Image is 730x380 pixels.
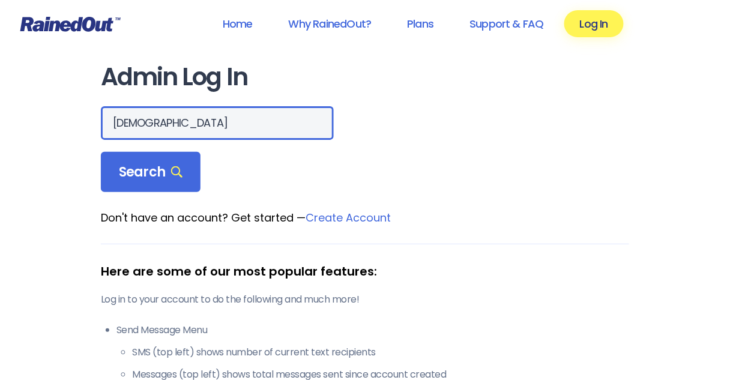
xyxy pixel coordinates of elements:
[564,10,624,37] a: Log In
[119,164,182,181] span: Search
[132,345,629,360] li: SMS (top left) shows number of current text recipients
[101,262,629,280] div: Here are some of our most popular features:
[273,10,387,37] a: Why RainedOut?
[101,152,201,193] div: Search
[207,10,268,37] a: Home
[101,64,629,91] h1: Admin Log In
[391,10,449,37] a: Plans
[306,210,391,225] a: Create Account
[454,10,559,37] a: Support & FAQ
[101,106,334,140] input: Search Orgs…
[101,292,629,307] p: Log in to your account to do the following and much more!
